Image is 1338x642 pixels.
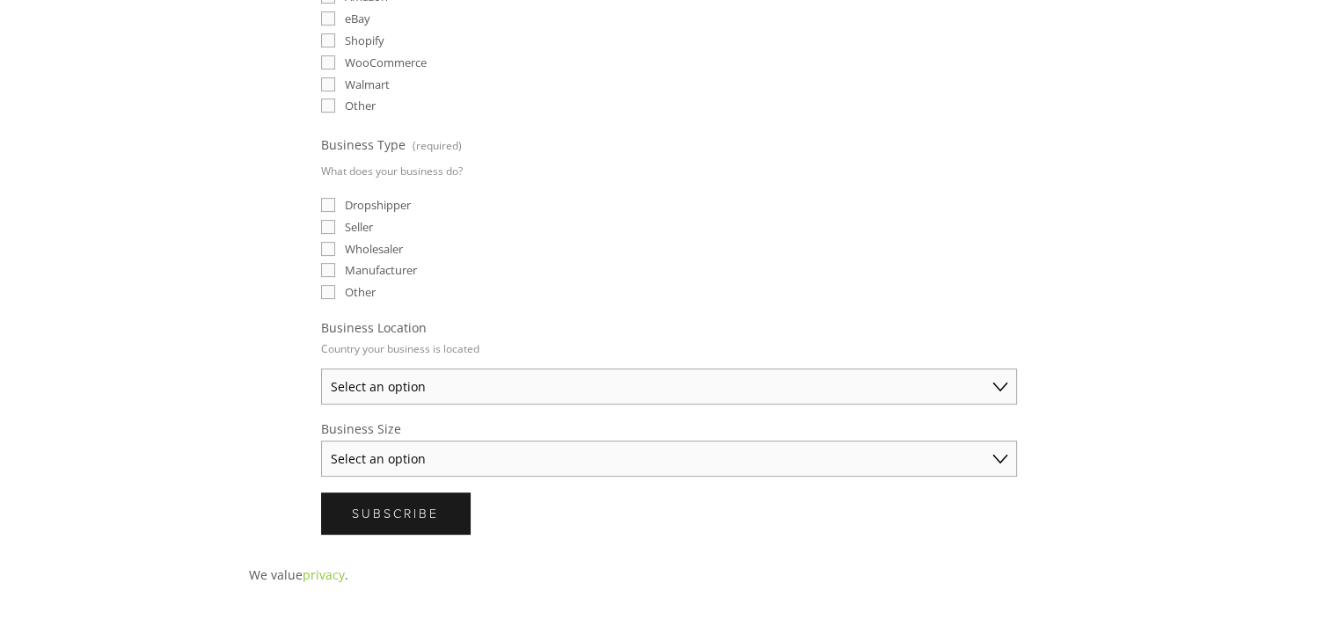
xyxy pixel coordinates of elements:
span: Other [345,284,376,300]
span: Business Size [321,420,401,437]
span: Dropshipper [345,197,411,213]
span: Seller [345,219,373,235]
span: Shopify [345,33,384,48]
a: privacy [303,566,345,583]
input: WooCommerce [321,55,335,69]
p: Country your business is located [321,336,479,361]
span: (required) [412,133,461,158]
span: Business Location [321,319,427,336]
span: Manufacturer [345,262,417,278]
p: We value . [249,564,1090,586]
input: Shopify [321,33,335,47]
input: Other [321,98,335,113]
input: Walmart [321,77,335,91]
span: Other [345,98,376,113]
p: What does your business do? [321,158,463,184]
span: eBay [345,11,370,26]
span: Subscribe [352,505,439,522]
span: Wholesaler [345,241,403,257]
input: eBay [321,11,335,26]
button: SubscribeSubscribe [321,492,470,534]
span: Walmart [345,77,390,92]
span: Business Type [321,136,406,153]
span: WooCommerce [345,55,427,70]
input: Dropshipper [321,198,335,212]
select: Business Location [321,368,1017,405]
input: Manufacturer [321,263,335,277]
input: Wholesaler [321,242,335,256]
select: Business Size [321,441,1017,477]
input: Seller [321,220,335,234]
input: Other [321,285,335,299]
